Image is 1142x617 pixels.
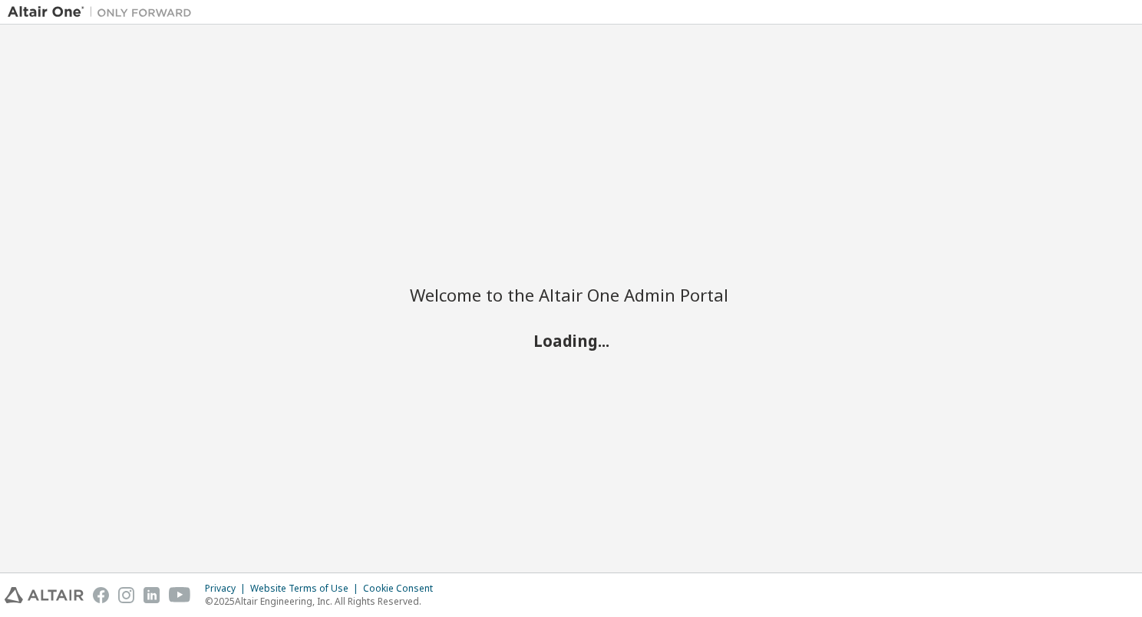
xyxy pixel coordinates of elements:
[205,582,250,595] div: Privacy
[8,5,200,20] img: Altair One
[169,587,191,603] img: youtube.svg
[144,587,160,603] img: linkedin.svg
[118,587,134,603] img: instagram.svg
[250,582,363,595] div: Website Terms of Use
[93,587,109,603] img: facebook.svg
[410,284,732,305] h2: Welcome to the Altair One Admin Portal
[363,582,442,595] div: Cookie Consent
[5,587,84,603] img: altair_logo.svg
[205,595,442,608] p: © 2025 Altair Engineering, Inc. All Rights Reserved.
[410,331,732,351] h2: Loading...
